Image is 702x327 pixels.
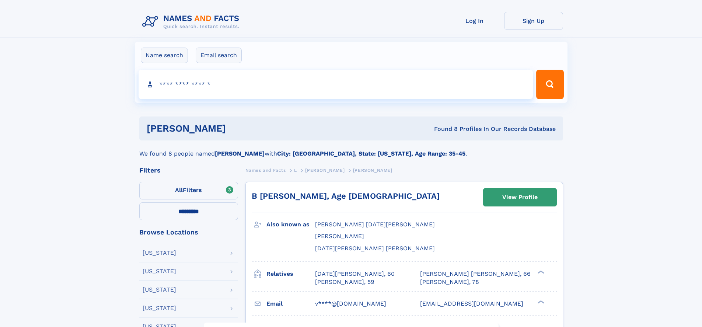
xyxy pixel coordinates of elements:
a: B [PERSON_NAME], Age [DEMOGRAPHIC_DATA] [252,191,440,201]
div: We found 8 people named with . [139,140,563,158]
a: Names and Facts [245,166,286,175]
label: Email search [196,48,242,63]
b: City: [GEOGRAPHIC_DATA], State: [US_STATE], Age Range: 35-45 [277,150,465,157]
a: L [294,166,297,175]
a: Log In [445,12,504,30]
span: [PERSON_NAME] [315,233,364,240]
a: [PERSON_NAME] [305,166,345,175]
span: L [294,168,297,173]
label: Name search [141,48,188,63]
div: ❯ [536,269,545,274]
label: Filters [139,182,238,199]
span: [PERSON_NAME] [305,168,345,173]
div: Browse Locations [139,229,238,236]
div: View Profile [502,189,538,206]
h3: Relatives [266,268,315,280]
div: [US_STATE] [143,305,176,311]
span: All [175,187,183,194]
a: [PERSON_NAME], 59 [315,278,374,286]
h3: Email [266,298,315,310]
button: Search Button [536,70,563,99]
a: [DATE][PERSON_NAME], 60 [315,270,395,278]
div: ❯ [536,299,545,304]
div: [US_STATE] [143,268,176,274]
a: Sign Up [504,12,563,30]
h3: Also known as [266,218,315,231]
input: search input [139,70,533,99]
b: [PERSON_NAME] [215,150,265,157]
a: [PERSON_NAME], 78 [420,278,479,286]
span: [DATE][PERSON_NAME] [PERSON_NAME] [315,245,435,252]
img: Logo Names and Facts [139,12,245,32]
span: [PERSON_NAME] [353,168,392,173]
span: [EMAIL_ADDRESS][DOMAIN_NAME] [420,300,523,307]
span: [PERSON_NAME] [DATE][PERSON_NAME] [315,221,435,228]
div: [US_STATE] [143,287,176,293]
a: [PERSON_NAME] [PERSON_NAME], 66 [420,270,531,278]
a: View Profile [483,188,556,206]
div: [US_STATE] [143,250,176,256]
div: Filters [139,167,238,174]
div: Found 8 Profiles In Our Records Database [330,125,556,133]
h1: [PERSON_NAME] [147,124,330,133]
